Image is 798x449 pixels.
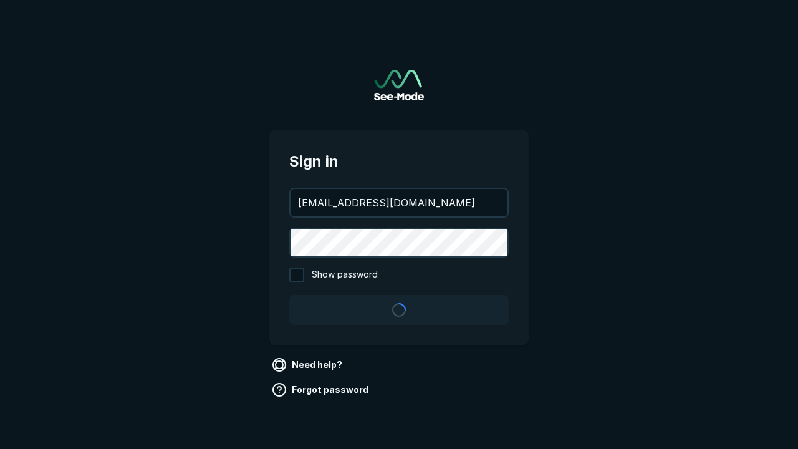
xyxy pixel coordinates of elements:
input: your@email.com [291,189,507,216]
a: Go to sign in [374,70,424,100]
span: Sign in [289,150,509,173]
img: See-Mode Logo [374,70,424,100]
span: Show password [312,268,378,282]
a: Forgot password [269,380,373,400]
a: Need help? [269,355,347,375]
